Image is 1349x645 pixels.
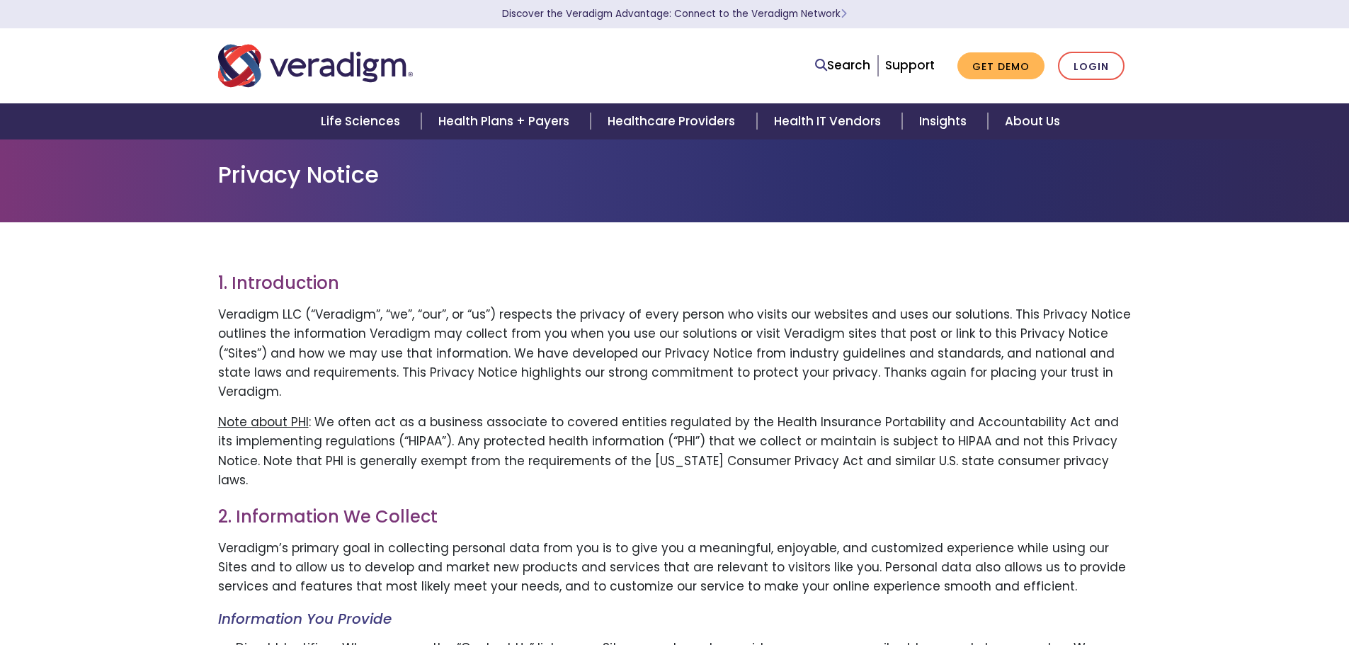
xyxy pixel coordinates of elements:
u: Note about PHI [218,413,309,430]
a: Healthcare Providers [591,103,756,139]
a: Get Demo [957,52,1045,80]
a: About Us [988,103,1077,139]
h1: Privacy Notice [218,161,1132,188]
h3: 1. Introduction [218,273,1132,294]
p: Veradigm LLC (“Veradigm”, “we”, “our”, or “us”) respects the privacy of every person who visits o... [218,305,1132,401]
a: Search [815,56,870,75]
a: Health IT Vendors [757,103,902,139]
span: Learn More [841,7,847,21]
a: Discover the Veradigm Advantage: Connect to the Veradigm NetworkLearn More [502,7,847,21]
a: Login [1058,52,1125,81]
p: : We often act as a business associate to covered entities regulated by the Health Insurance Port... [218,413,1132,490]
a: Health Plans + Payers [421,103,591,139]
a: Support [885,57,935,74]
em: Information You Provide [218,609,392,629]
img: Veradigm logo [218,42,413,89]
a: Insights [902,103,988,139]
a: Life Sciences [304,103,421,139]
h3: 2. Information We Collect [218,507,1132,527]
p: Veradigm’s primary goal in collecting personal data from you is to give you a meaningful, enjoyab... [218,539,1132,597]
